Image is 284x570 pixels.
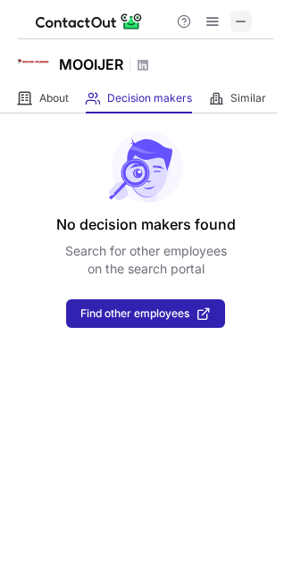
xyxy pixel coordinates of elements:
span: Decision makers [107,91,192,105]
header: No decision makers found [56,214,236,235]
img: 9109748f7ef28ac8fa55d90efa068f03 [18,44,54,80]
img: ContactOut v5.3.10 [36,11,143,32]
span: Similar [230,91,266,105]
img: No leads found [107,131,184,203]
h1: MOOIJER [59,54,123,75]
p: Search for other employees on the search portal [65,242,227,278]
span: About [39,91,69,105]
button: Find other employees [66,299,225,328]
span: Find other employees [80,307,189,320]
